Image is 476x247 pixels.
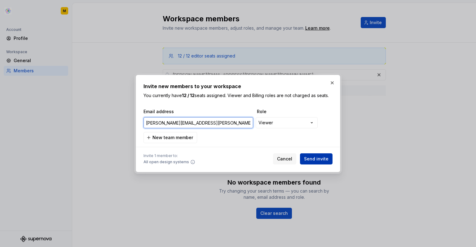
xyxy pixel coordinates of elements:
[152,134,193,141] span: New team member
[300,153,333,164] button: Send invite
[143,109,254,115] span: Email address
[304,156,328,162] span: Send invite
[143,160,189,164] span: All open design systems
[143,153,195,158] span: Invite 1 member to:
[143,83,333,90] h2: Invite new members to your workspace
[257,109,319,115] span: Role
[277,156,292,162] span: Cancel
[182,93,195,98] b: 12 / 12
[143,92,333,99] p: You currently have seats assigned. Viewer and Billing roles are not charged as seats.
[143,132,197,143] button: New team member
[273,153,296,164] button: Cancel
